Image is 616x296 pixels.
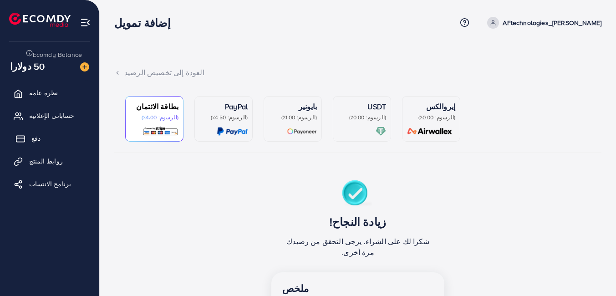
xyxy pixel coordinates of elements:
img: logo [9,13,71,27]
a: برنامج الانتساب [7,175,92,193]
p: (الرسوم: 0.00٪) [338,114,386,121]
p: USDT [338,101,386,112]
span: Ecomdy Balance [33,50,82,59]
span: دفع [31,134,41,143]
p: (الرسوم: 4.50٪) [199,114,248,121]
p: شكرا لك على الشراء. يرجى التحقق من رصيدك مرة أخرى. [282,236,433,258]
font: العودة إلى تخصيص الرصيد [124,67,204,78]
iframe: Chat [577,255,609,289]
h3: إضافة تمويل [114,16,178,30]
h3: زيادة النجاح! [282,215,433,229]
a: دفع [7,129,92,148]
a: [PERSON_NAME]_AFtechnologies [484,17,601,29]
a: نظره عامه [7,84,92,102]
img: image [80,62,89,71]
img: menu [80,17,91,28]
span: حساباتي الإعلانية [29,111,75,120]
img: بطاقة [376,126,386,137]
p: PayPal [199,101,248,112]
h4: ملخص [282,283,433,295]
a: حساباتي الإعلانية [7,107,92,125]
a: روابط المنتج [7,152,92,170]
img: بطاقة [143,126,178,137]
img: بطاقة [404,126,455,137]
p: بايونير [269,101,317,112]
p: بطاقة الائتمان [130,101,178,112]
span: 50 دولارا [10,60,45,73]
p: (الرسوم: 1.00٪) [269,114,317,121]
span: روابط المنتج [29,157,63,166]
img: بطاقة [287,126,317,137]
p: [PERSON_NAME]_AFtechnologies [503,17,601,28]
p: (الرسوم: 4.00٪) [130,114,178,121]
img: نجاح [342,180,374,208]
img: بطاقة [217,126,248,137]
p: إيروالكس [407,101,455,112]
p: (الرسوم: 0.00٪) [407,114,455,121]
span: برنامج الانتساب [29,179,71,189]
span: نظره عامه [29,88,58,97]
